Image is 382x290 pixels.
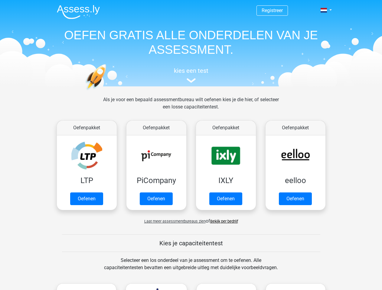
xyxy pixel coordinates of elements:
[187,78,196,83] img: assessment
[98,257,284,279] div: Selecteer een los onderdeel van je assessment om te oefenen. Alle capaciteitentesten bevatten een...
[52,213,330,225] div: of
[144,219,206,224] span: Laat meer assessmentbureaus zien
[57,5,100,19] img: Assessly
[70,192,103,205] a: Oefenen
[52,67,330,83] a: kies een test
[52,67,330,74] h5: kies een test
[62,240,320,247] h5: Kies je capaciteitentest
[140,192,173,205] a: Oefenen
[209,192,242,205] a: Oefenen
[210,219,238,224] a: Bekijk per bedrijf
[98,96,284,118] div: Als je voor een bepaald assessmentbureau wilt oefenen kies je die hier, of selecteer een losse ca...
[262,8,283,13] a: Registreer
[85,64,130,119] img: oefenen
[52,28,330,57] h1: OEFEN GRATIS ALLE ONDERDELEN VAN JE ASSESSMENT.
[279,192,312,205] a: Oefenen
